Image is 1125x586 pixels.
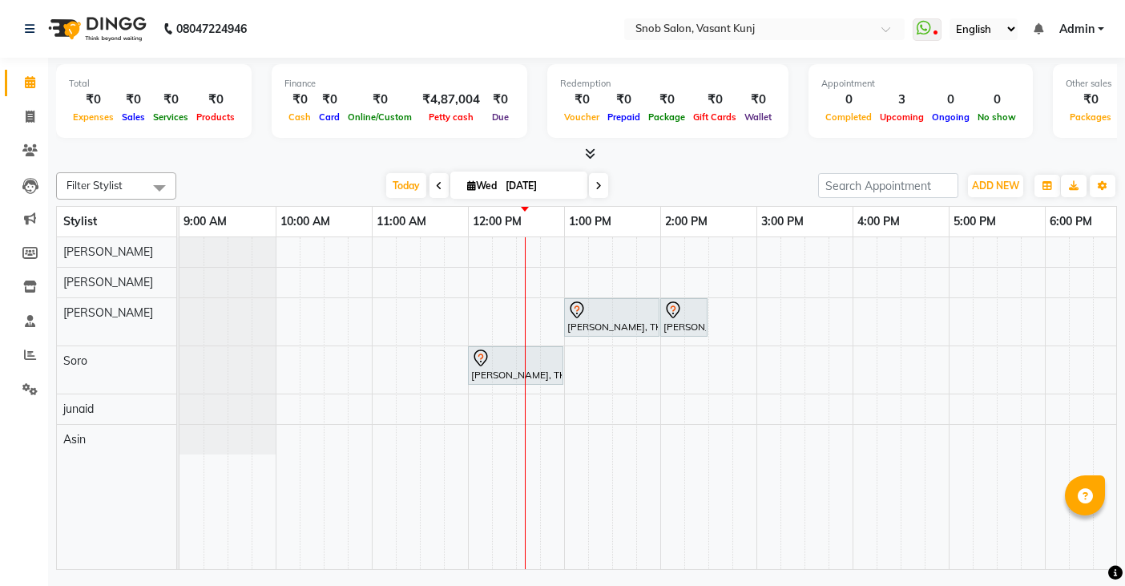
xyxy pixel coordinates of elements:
[276,210,334,233] a: 10:00 AM
[821,111,876,123] span: Completed
[603,111,644,123] span: Prepaid
[373,210,430,233] a: 11:00 AM
[344,111,416,123] span: Online/Custom
[565,210,615,233] a: 1:00 PM
[192,111,239,123] span: Products
[689,91,740,109] div: ₹0
[1066,111,1115,123] span: Packages
[644,111,689,123] span: Package
[63,432,86,447] span: Asin
[876,91,928,109] div: 3
[974,91,1020,109] div: 0
[469,210,526,233] a: 12:00 PM
[284,111,315,123] span: Cash
[661,210,712,233] a: 2:00 PM
[853,210,904,233] a: 4:00 PM
[644,91,689,109] div: ₹0
[488,111,513,123] span: Due
[470,349,562,382] div: [PERSON_NAME], TK01, 12:00 PM-01:00 PM, Majirel Root Touch Up [DEMOGRAPHIC_DATA]
[63,305,153,320] span: [PERSON_NAME]
[566,301,658,334] div: [PERSON_NAME], TK01, 01:00 PM-02:00 PM, Clean Up With Silver Skills [DEMOGRAPHIC_DATA]
[1058,522,1109,570] iframe: chat widget
[560,91,603,109] div: ₹0
[63,275,153,289] span: [PERSON_NAME]
[501,174,581,198] input: 2025-09-03
[118,91,149,109] div: ₹0
[928,111,974,123] span: Ongoing
[972,180,1019,192] span: ADD NEW
[179,210,231,233] a: 9:00 AM
[425,111,478,123] span: Petty cash
[118,111,149,123] span: Sales
[67,179,123,192] span: Filter Stylist
[821,91,876,109] div: 0
[149,91,192,109] div: ₹0
[821,77,1020,91] div: Appointment
[63,245,153,259] span: [PERSON_NAME]
[603,91,644,109] div: ₹0
[1066,91,1115,109] div: ₹0
[968,175,1023,197] button: ADD NEW
[757,210,808,233] a: 3:00 PM
[284,91,315,109] div: ₹0
[344,91,416,109] div: ₹0
[740,111,776,123] span: Wallet
[689,111,740,123] span: Gift Cards
[315,91,344,109] div: ₹0
[284,77,514,91] div: Finance
[192,91,239,109] div: ₹0
[386,173,426,198] span: Today
[560,111,603,123] span: Voucher
[1046,210,1096,233] a: 6:00 PM
[1059,21,1095,38] span: Admin
[662,301,706,334] div: [PERSON_NAME], TK01, 02:00 PM-02:30 PM, Basic Mama Manicure
[63,214,97,228] span: Stylist
[416,91,486,109] div: ₹4,87,004
[974,111,1020,123] span: No show
[486,91,514,109] div: ₹0
[69,77,239,91] div: Total
[928,91,974,109] div: 0
[63,354,87,368] span: Soro
[41,6,151,51] img: logo
[315,111,344,123] span: Card
[876,111,928,123] span: Upcoming
[176,6,247,51] b: 08047224946
[818,173,958,198] input: Search Appointment
[69,91,118,109] div: ₹0
[69,111,118,123] span: Expenses
[950,210,1000,233] a: 5:00 PM
[560,77,776,91] div: Redemption
[149,111,192,123] span: Services
[63,402,94,416] span: junaid
[740,91,776,109] div: ₹0
[463,180,501,192] span: Wed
